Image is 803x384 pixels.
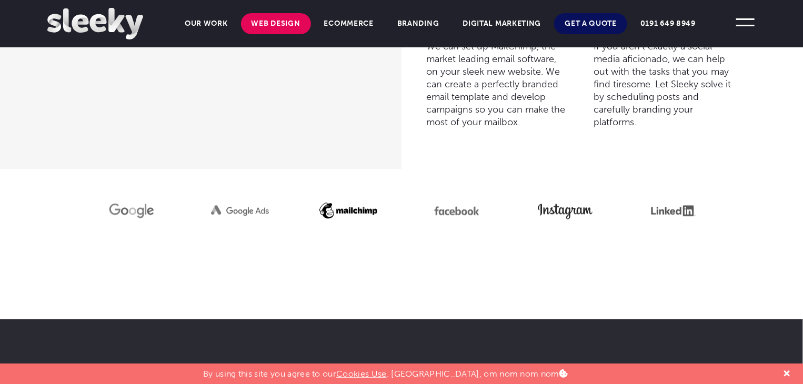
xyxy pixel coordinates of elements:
[594,27,736,134] p: If you aren’t exactly a social media aficionado, we can help out with the tasks that you may find...
[211,205,269,216] img: Google Ads
[453,13,552,34] a: Digital Marketing
[47,8,143,39] img: Sleeky Web Design Newcastle
[630,13,706,34] a: 0191 649 8949
[241,13,311,34] a: Web Design
[554,13,627,34] a: Get A Quote
[428,191,486,230] img: Facebook
[336,369,387,379] a: Cookies Use
[536,200,594,221] img: Instagram
[387,13,450,34] a: Branding
[174,13,238,34] a: Our Work
[319,203,377,218] img: Mailchimp
[314,13,384,34] a: Ecommerce
[203,363,568,379] p: By using this site you agree to our . [GEOGRAPHIC_DATA], om nom nom nom
[645,191,702,230] img: Linkedin
[103,191,160,230] img: Google
[427,27,569,134] p: We can set up MailChimp, the market leading email software, on your sleek new website. We can cre...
